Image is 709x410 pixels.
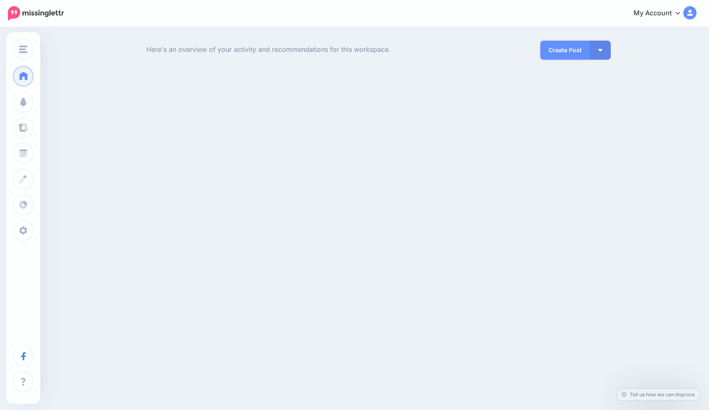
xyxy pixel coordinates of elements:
img: menu.png [19,46,27,53]
a: My Account [625,3,697,24]
a: Create Post [540,41,590,60]
a: Tell us how we can improve [617,389,699,400]
img: arrow-down-white.png [598,49,602,51]
img: Missinglettr [8,6,64,20]
span: Here's an overview of your activity and recommendations for this workspace. [146,44,452,55]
